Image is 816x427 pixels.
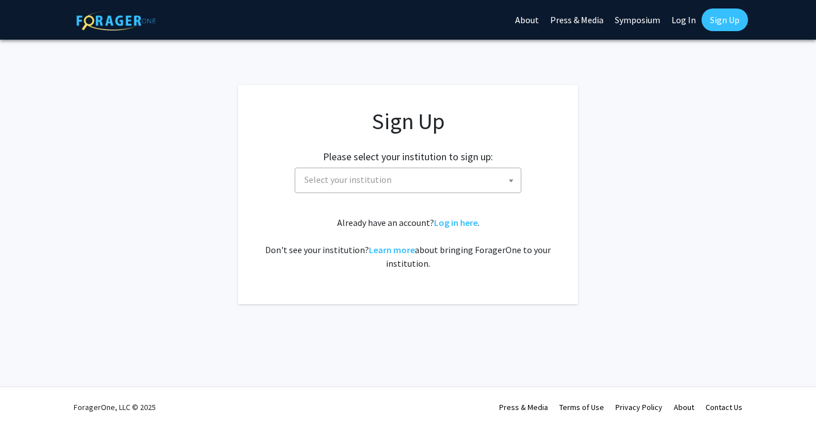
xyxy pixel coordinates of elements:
a: Learn more about bringing ForagerOne to your institution [369,244,415,255]
h2: Please select your institution to sign up: [323,151,493,163]
h1: Sign Up [261,108,555,135]
a: Privacy Policy [615,402,662,412]
a: Press & Media [499,402,548,412]
span: Select your institution [295,168,521,193]
div: Already have an account? . Don't see your institution? about bringing ForagerOne to your institut... [261,216,555,270]
a: Log in here [434,217,478,228]
span: Select your institution [300,168,521,191]
a: Sign Up [702,8,748,31]
div: ForagerOne, LLC © 2025 [74,387,156,427]
img: ForagerOne Logo [76,11,156,31]
a: About [674,402,694,412]
a: Contact Us [705,402,742,412]
span: Select your institution [304,174,392,185]
a: Terms of Use [559,402,604,412]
